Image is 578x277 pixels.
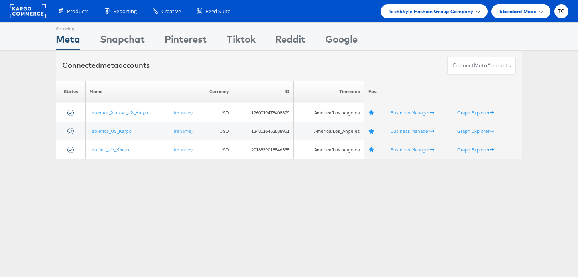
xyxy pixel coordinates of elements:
[161,8,181,15] span: Creative
[499,7,537,16] span: Standard Mode
[233,103,294,122] td: 1260019478408379
[457,128,494,134] a: Graph Explorer
[389,7,474,16] span: TechStyle Fashion Group Company
[294,122,364,141] td: America/Los_Angeles
[62,60,150,71] div: Connected accounts
[391,147,434,153] a: Business Manager
[86,81,197,103] th: Name
[90,109,148,115] a: Fabletics_Scrubs_US_Kargo
[90,128,132,134] a: Fabletics_US_Kargo
[294,81,364,103] th: Timezone
[197,81,233,103] th: Currency
[233,122,294,141] td: 1248016452888951
[558,9,565,14] span: TC
[233,140,294,159] td: 2018839018546535
[197,140,233,159] td: USD
[56,32,80,50] div: Meta
[174,146,193,153] a: (rename)
[197,103,233,122] td: USD
[294,140,364,159] td: America/Los_Angeles
[325,32,358,50] div: Google
[227,32,256,50] div: Tiktok
[457,110,494,116] a: Graph Explorer
[197,122,233,141] td: USD
[56,81,86,103] th: Status
[447,57,516,75] button: ConnectmetaAccounts
[233,81,294,103] th: ID
[100,61,118,70] span: meta
[165,32,207,50] div: Pinterest
[294,103,364,122] td: America/Los_Angeles
[391,128,434,134] a: Business Manager
[206,8,230,15] span: Feed Suite
[113,8,137,15] span: Reporting
[457,147,494,153] a: Graph Explorer
[100,32,145,50] div: Snapchat
[67,8,88,15] span: Products
[275,32,305,50] div: Reddit
[391,110,434,116] a: Business Manager
[474,62,487,69] span: meta
[90,146,129,152] a: FabMen_US_Kargo
[174,109,193,116] a: (rename)
[174,128,193,135] a: (rename)
[56,23,80,32] div: Showing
